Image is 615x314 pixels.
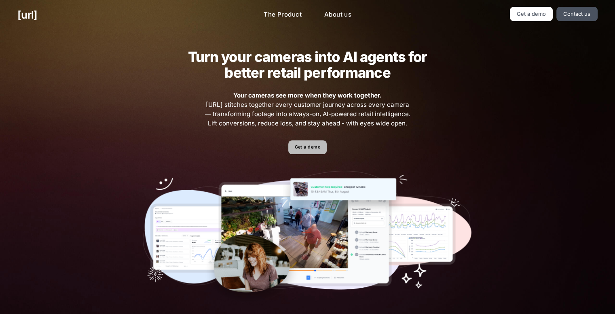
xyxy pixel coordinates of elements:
[204,91,412,128] span: [URL] stitches together every customer journey across every camera — transforming footage into al...
[556,7,598,21] a: Contact us
[510,7,553,21] a: Get a demo
[175,49,440,81] h2: Turn your cameras into AI agents for better retail performance
[318,7,358,23] a: About us
[17,7,37,23] a: [URL]
[233,91,382,99] strong: Your cameras see more when they work together.
[257,7,308,23] a: The Product
[143,171,472,305] img: Our tools
[288,140,327,155] a: Get a demo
